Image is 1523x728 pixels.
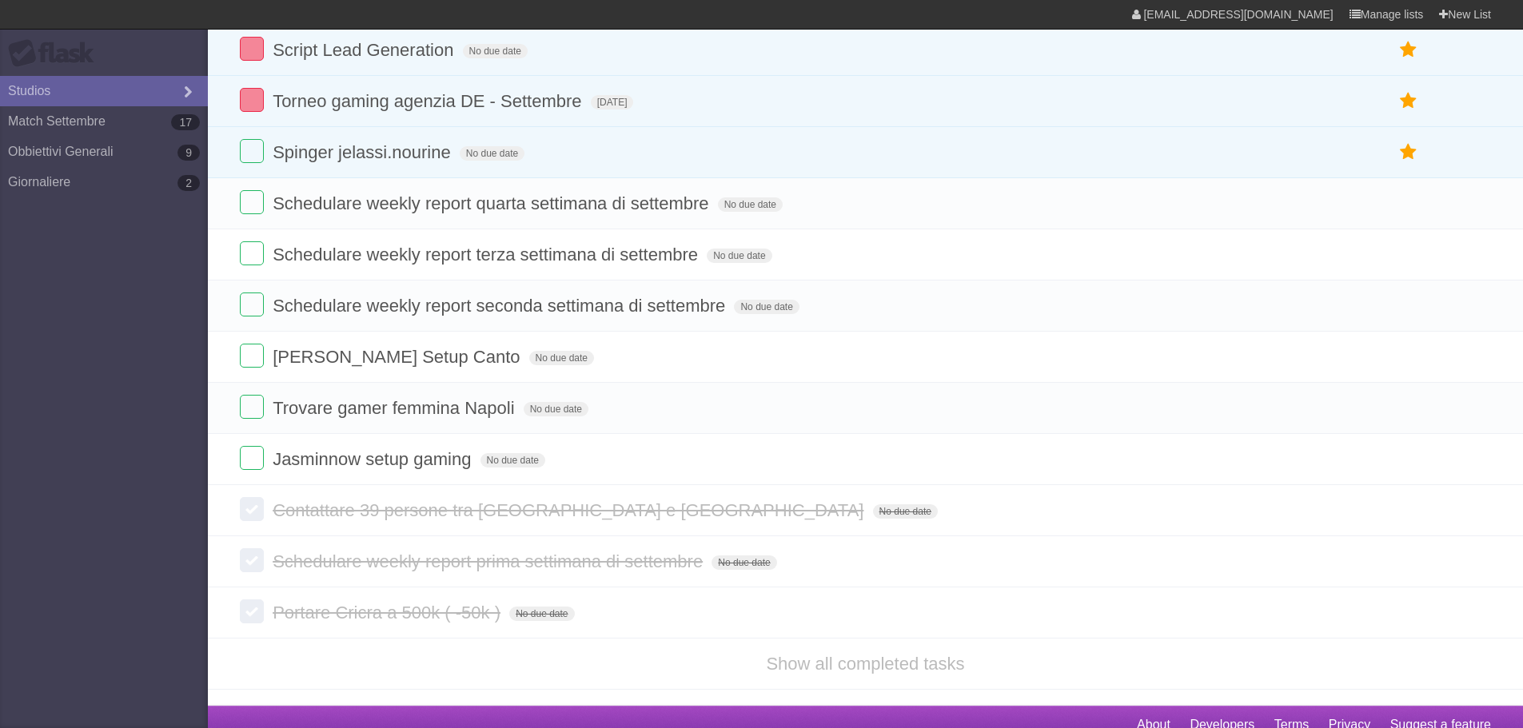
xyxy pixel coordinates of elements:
[240,241,264,265] label: Done
[707,249,771,263] span: No due date
[480,453,545,467] span: No due date
[273,551,707,571] span: Schedulare weekly report prima settimana di settembre
[240,446,264,470] label: Done
[171,114,200,130] b: 17
[1393,37,1424,63] label: Star task
[463,44,528,58] span: No due date
[273,347,524,367] span: [PERSON_NAME] Setup Canto
[8,39,104,68] div: Flask
[524,402,588,416] span: No due date
[273,245,702,265] span: Schedulare weekly report terza settimana di settembre
[240,497,264,521] label: Done
[273,91,585,111] span: Torneo gaming agenzia DE - Settembre
[177,145,200,161] b: 9
[766,654,964,674] a: Show all completed tasks
[1393,88,1424,114] label: Star task
[1393,139,1424,165] label: Star task
[734,300,799,314] span: No due date
[273,193,712,213] span: Schedulare weekly report quarta settimana di settembre
[718,197,783,212] span: No due date
[509,607,574,621] span: No due date
[591,95,634,109] span: [DATE]
[273,296,729,316] span: Schedulare weekly report seconda settimana di settembre
[873,504,938,519] span: No due date
[240,599,264,623] label: Done
[273,40,457,60] span: Script Lead Generation
[460,146,524,161] span: No due date
[273,449,475,469] span: Jasminnow setup gaming
[240,395,264,419] label: Done
[529,351,594,365] span: No due date
[273,142,455,162] span: Spinger jelassi.nourine
[177,175,200,191] b: 2
[273,398,518,418] span: Trovare gamer femmina Napoli
[240,292,264,316] label: Done
[273,500,867,520] span: Contattare 39 persone tra [GEOGRAPHIC_DATA] e [GEOGRAPHIC_DATA]
[240,37,264,61] label: Done
[240,88,264,112] label: Done
[240,139,264,163] label: Done
[240,344,264,368] label: Done
[240,548,264,572] label: Done
[712,555,776,570] span: No due date
[240,190,264,214] label: Done
[273,603,504,623] span: Portare Cricra a 500k ( -50k )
